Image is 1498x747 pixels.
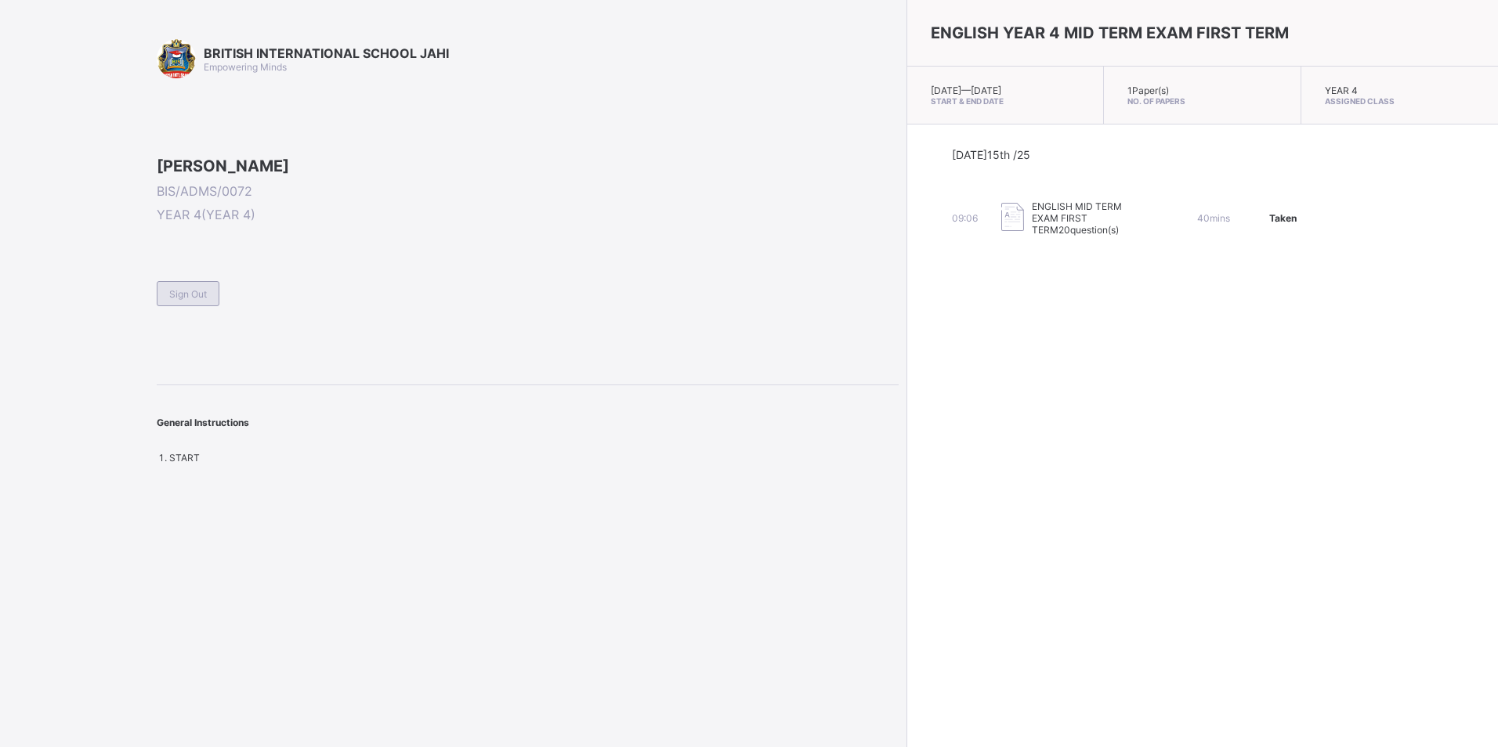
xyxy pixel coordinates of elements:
span: Empowering Minds [204,61,287,73]
span: Assigned Class [1325,96,1474,106]
span: 1 Paper(s) [1127,85,1169,96]
span: ENGLISH YEAR 4 MID TERM EXAM FIRST TERM [931,23,1289,42]
span: BRITISH INTERNATIONAL SCHOOL JAHI [204,45,449,61]
span: No. of Papers [1127,96,1276,106]
span: Sign Out [169,288,207,300]
span: ENGLISH MID TERM EXAM FIRST TERM [1032,200,1122,236]
span: [DATE] — [DATE] [931,85,1001,96]
span: 40 mins [1197,212,1230,224]
span: [PERSON_NAME] [157,157,899,175]
span: General Instructions [157,417,249,428]
span: 09:06 [952,212,978,224]
span: Start & End Date [931,96,1080,106]
span: [DATE] 15th /25 [952,148,1030,161]
span: Taken [1269,212,1297,224]
img: take_paper.cd97e1aca70de81545fe8e300f84619e.svg [1001,203,1024,232]
span: BIS/ADMS/0072 [157,183,899,199]
span: 20 question(s) [1058,224,1119,236]
span: START [169,452,200,464]
span: YEAR 4 ( YEAR 4 ) [157,207,899,222]
span: YEAR 4 [1325,85,1358,96]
